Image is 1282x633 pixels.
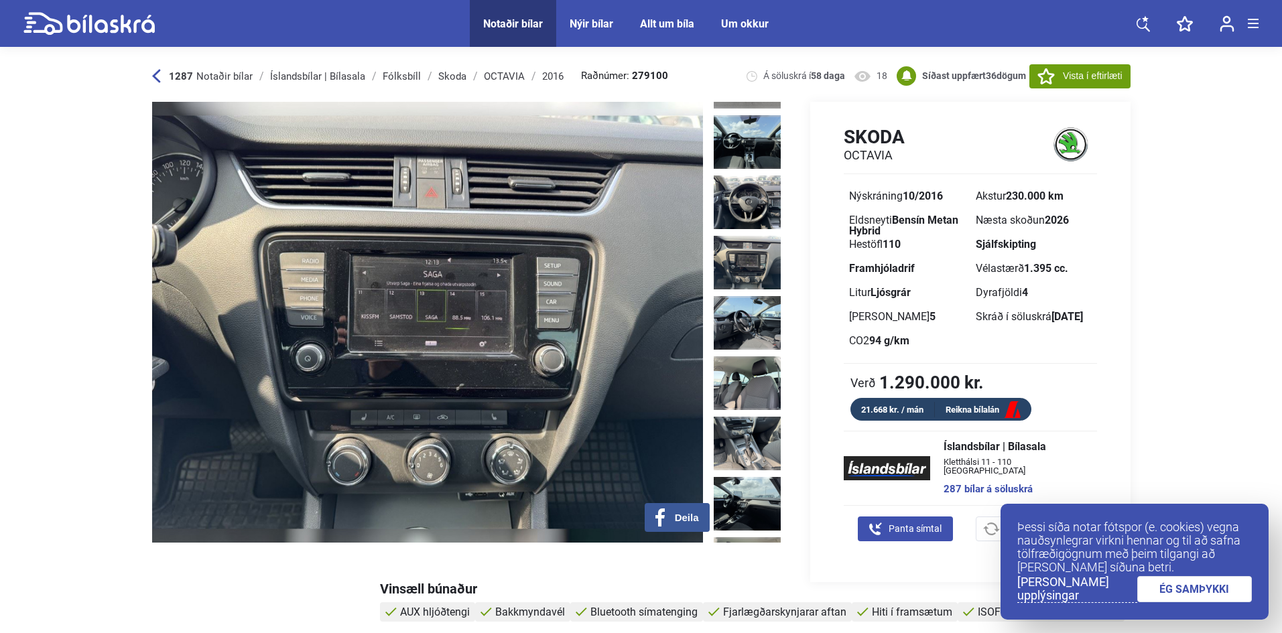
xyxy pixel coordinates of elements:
b: 94 g/km [869,334,909,347]
img: 1750077703_8840912772244171951_22377676385549592.jpg [714,356,781,410]
a: ÉG SAMÞYKKI [1137,576,1253,602]
span: Kletthálsi 11 - 110 [GEOGRAPHIC_DATA] [944,458,1084,475]
span: Bakkmyndavél [495,606,565,618]
button: Vista í eftirlæti [1029,64,1130,88]
div: Litur [849,287,965,298]
div: OCTAVIA [484,71,525,82]
div: [PERSON_NAME] [849,311,965,322]
b: Framhjóladrif [849,262,915,275]
div: Skráð í söluskrá [976,311,1092,322]
span: Deila [675,512,699,524]
img: 1750077704_7335138956564756486_22377677028943567.jpg [714,417,781,470]
img: 1750077705_1333187264308055531_22377677642825885.jpg [714,477,781,531]
div: Nýskráning [849,191,965,202]
img: logo Skoda OCTAVIA [1045,125,1097,163]
h1: Skoda [844,126,905,148]
span: Íslandsbílar | Bílasala [944,441,1084,452]
img: 1750077701_6030136208748095312_22377674503294605.jpg [714,175,781,229]
div: Dyrafjöldi [976,287,1092,298]
b: 1.395 cc. [1024,262,1068,275]
span: Bluetooth símatenging [590,606,698,618]
img: user-login.svg [1220,15,1234,32]
div: Akstur [976,191,1092,202]
img: 1750077702_2970685313603517631_22377675139840192.jpg [714,236,781,289]
div: Fólksbíll [383,71,421,82]
div: Hestöfl [849,239,965,250]
img: 1750077701_3783900938077388326_22377673817238861.jpg [714,115,781,169]
span: ISOFIX festingar í aftursætum [978,606,1119,618]
b: 279100 [632,71,668,81]
b: Sjálfskipting [976,238,1036,251]
img: 1750077705_8779256614492109800_22377678259805157.jpg [714,537,781,591]
img: 1750077703_8864888313748019116_22377675737134891.jpg [714,296,781,350]
div: 21.668 kr. / mán [850,402,935,417]
p: Þessi síða notar fótspor (e. cookies) vegna nauðsynlegrar virkni hennar og til að safna tölfræðig... [1017,520,1252,574]
b: Bensín Metan Hybrid [849,214,958,237]
span: Raðnúmer: [581,71,668,81]
a: [PERSON_NAME] upplýsingar [1017,575,1137,603]
span: AUX hljóðtengi [400,606,470,618]
b: 5 [930,310,936,323]
span: Notaðir bílar [196,70,253,82]
b: 2026 [1045,214,1069,226]
span: Verð [850,376,876,389]
div: CO2 [849,336,965,346]
b: 1287 [169,70,193,82]
a: Notaðir bílar [483,17,543,30]
div: 2016 [542,71,564,82]
span: Vista í eftirlæti [1063,69,1122,83]
span: Á söluskrá í [763,70,845,82]
b: 110 [883,238,901,251]
div: Íslandsbílar | Bílasala [270,71,365,82]
div: Skoda [438,71,466,82]
b: 10/2016 [903,190,943,202]
b: 58 daga [811,70,845,81]
a: Allt um bíla [640,17,694,30]
span: Hiti í framsætum [872,606,952,618]
span: 18 [877,70,887,82]
button: Deila [645,503,710,532]
h2: OCTAVIA [844,148,905,163]
span: 36 [986,70,997,81]
b: 1.290.000 kr. [879,374,984,391]
span: Panta símtal [889,522,942,536]
span: Fjarlægðarskynjarar aftan [723,606,846,618]
b: Ljósgrár [871,286,911,299]
b: Síðast uppfært dögum [922,70,1026,81]
a: Reikna bílalán [935,402,1031,419]
b: 230.000 km [1006,190,1064,202]
a: 287 bílar á söluskrá [944,484,1084,494]
a: Nýir bílar [570,17,613,30]
b: [DATE] [1051,310,1083,323]
a: Um okkur [721,17,769,30]
div: Eldsneyti [849,215,965,226]
div: Næsta skoðun [976,215,1092,226]
b: 4 [1022,286,1028,299]
div: Vélastærð [976,263,1092,274]
div: Vinsæll búnaður [380,582,1131,595]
